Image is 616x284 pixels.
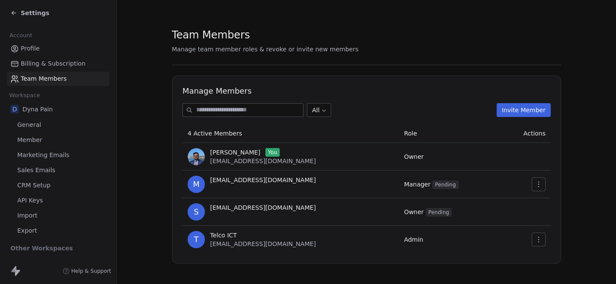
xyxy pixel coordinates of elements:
[432,180,458,189] span: Pending
[210,231,237,240] span: Telco ICT
[188,203,205,221] span: s
[21,9,49,17] span: Settings
[17,196,43,205] span: API Keys
[10,105,19,114] span: D
[496,103,550,117] button: Invite Member
[21,74,67,83] span: Team Members
[17,166,55,175] span: Sales Emails
[404,153,424,160] span: Owner
[210,240,316,247] span: [EMAIL_ADDRESS][DOMAIN_NAME]
[210,158,316,164] span: [EMAIL_ADDRESS][DOMAIN_NAME]
[265,148,280,157] span: You
[10,9,49,17] a: Settings
[210,203,316,212] span: [EMAIL_ADDRESS][DOMAIN_NAME]
[188,130,242,137] span: 4 Active Members
[17,151,69,160] span: Marketing Emails
[21,59,86,68] span: Billing & Subscription
[523,130,545,137] span: Actions
[404,236,423,243] span: Admin
[7,193,109,208] a: API Keys
[7,208,109,223] a: Import
[7,41,109,56] a: Profile
[7,148,109,162] a: Marketing Emails
[188,148,205,165] img: eFpEFON8W_us7bp7k4x98Zjar8xH9cRgZl52c-vDxDk
[6,29,36,42] span: Account
[172,46,359,53] span: Manage team member roles & revoke or invite new members
[6,89,44,102] span: Workspace
[63,268,111,275] a: Help & Support
[425,208,451,217] span: Pending
[22,105,53,114] span: Dyna Pain
[7,241,77,255] span: Other Workspaces
[71,268,111,275] span: Help & Support
[7,72,109,86] a: Team Members
[7,163,109,177] a: Sales Emails
[7,57,109,71] a: Billing & Subscription
[188,231,205,248] span: T
[21,44,40,53] span: Profile
[17,181,51,190] span: CRM Setup
[404,208,451,215] span: Owner
[210,176,316,184] span: [EMAIL_ADDRESS][DOMAIN_NAME]
[17,226,37,235] span: Export
[17,211,37,220] span: Import
[7,133,109,147] a: Member
[404,130,417,137] span: Role
[172,28,250,41] span: Team Members
[17,136,42,145] span: Member
[210,148,260,157] span: [PERSON_NAME]
[7,118,109,132] a: General
[188,176,205,193] span: m
[17,120,41,129] span: General
[7,224,109,238] a: Export
[7,178,109,192] a: CRM Setup
[182,86,551,96] h1: Manage Members
[404,181,458,188] span: Manager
